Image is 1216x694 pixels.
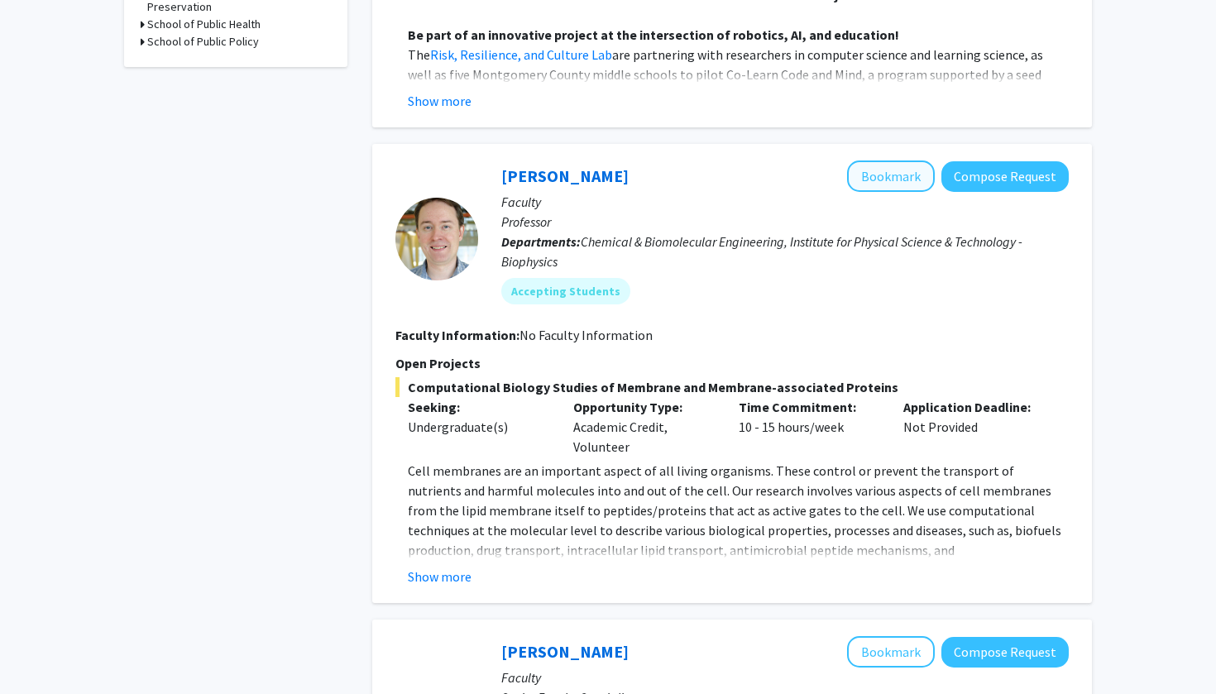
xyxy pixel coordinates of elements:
button: Add Jeffery Klauda to Bookmarks [847,160,935,192]
p: Time Commitment: [739,397,879,417]
p: Opportunity Type: [573,397,714,417]
button: Compose Request to Jeffery Klauda [941,161,1069,192]
h3: School of Public Health [147,16,261,33]
iframe: Chat [12,620,70,682]
b: Faculty Information: [395,327,519,343]
div: 10 - 15 hours/week [726,397,892,457]
div: Academic Credit, Volunteer [561,397,726,457]
p: Open Projects [395,353,1069,373]
b: Departments: [501,233,581,250]
span: The [408,46,430,63]
p: Faculty [501,668,1069,687]
button: Show more [408,567,472,586]
strong: Be part of an innovative project at the intersection of robotics, AI, and education! [408,26,899,43]
h3: School of Public Policy [147,33,259,50]
a: [PERSON_NAME] [501,641,629,662]
div: Not Provided [891,397,1056,457]
p: Application Deadline: [903,397,1044,417]
mat-chip: Accepting Students [501,278,630,304]
span: No Faculty Information [519,327,653,343]
span: Computational Biology Studies of Membrane and Membrane-associated Proteins [395,377,1069,397]
a: [PERSON_NAME] [501,165,629,186]
div: Undergraduate(s) [408,417,548,437]
button: Show more [408,91,472,111]
button: Compose Request to Amy Billing [941,637,1069,668]
p: Cell membranes are an important aspect of all living organisms. These control or prevent the tran... [408,461,1069,659]
span: are partnering with researchers in computer science and learning science, as well as five Montgom... [408,46,1043,103]
p: Seeking: [408,397,548,417]
p: Professor [501,212,1069,232]
a: Risk, Resilience, and Culture Lab [430,46,612,63]
p: Faculty [501,192,1069,212]
span: Chemical & Biomolecular Engineering, Institute for Physical Science & Technology - Biophysics [501,233,1022,270]
button: Add Amy Billing to Bookmarks [847,636,935,668]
